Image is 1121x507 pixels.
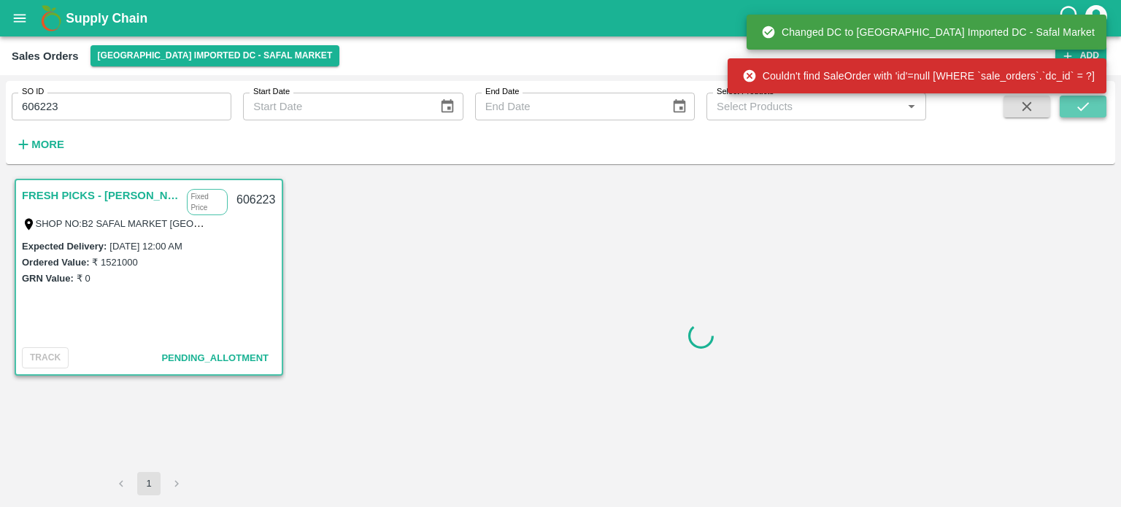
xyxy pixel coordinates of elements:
button: Select DC [90,45,340,66]
div: account of current user [1083,3,1109,34]
p: Fixed Price [187,189,228,215]
a: FRESH PICKS - [PERSON_NAME] [22,186,180,205]
label: Start Date [253,86,290,98]
div: Changed DC to [GEOGRAPHIC_DATA] Imported DC - Safal Market [761,19,1095,45]
label: Select Products [717,86,774,98]
label: ₹ 0 [77,273,90,284]
label: End Date [485,86,519,98]
label: SO ID [22,86,44,98]
label: [DATE] 12:00 AM [109,241,182,252]
div: Sales Orders [12,47,79,66]
button: Choose date [434,93,461,120]
input: Enter SO ID [12,93,231,120]
label: GRN Value: [22,273,74,284]
span: Pending_Allotment [161,352,269,363]
input: End Date [475,93,660,120]
button: Choose date [666,93,693,120]
div: customer-support [1058,5,1083,31]
label: Ordered Value: [22,257,89,268]
nav: pagination navigation [107,472,190,495]
button: open drawer [3,1,36,35]
img: logo [36,4,66,33]
label: SHOP NO:B2 SAFAL MARKET [GEOGRAPHIC_DATA] HOSKOTE BANGLORE [GEOGRAPHIC_DATA] ([GEOGRAPHIC_DATA]) ... [36,217,856,229]
button: More [12,132,68,157]
div: 606223 [228,183,284,217]
strong: More [31,139,64,150]
button: Open [902,97,921,116]
label: Expected Delivery : [22,241,107,252]
input: Select Products [711,97,898,116]
a: Supply Chain [66,8,1058,28]
input: Start Date [243,93,428,120]
label: ₹ 1521000 [92,257,137,268]
button: page 1 [137,472,161,495]
b: Supply Chain [66,11,147,26]
div: Couldn't find SaleOrder with 'id'=null [WHERE `sale_orders`.`dc_id` = ?] [742,63,1095,89]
